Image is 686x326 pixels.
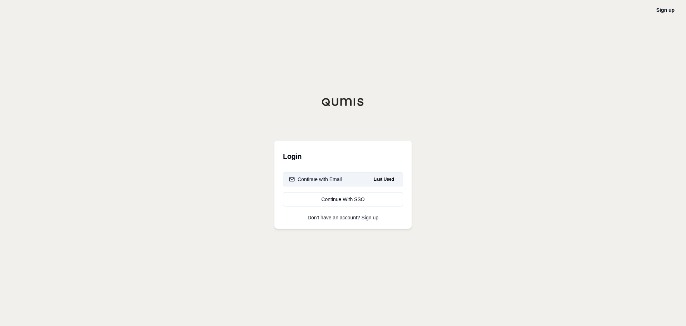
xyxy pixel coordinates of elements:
[283,192,403,206] a: Continue With SSO
[283,172,403,186] button: Continue with EmailLast Used
[362,215,378,220] a: Sign up
[656,7,675,13] a: Sign up
[371,175,397,184] span: Last Used
[289,196,397,203] div: Continue With SSO
[283,149,403,164] h3: Login
[322,98,364,106] img: Qumis
[283,215,403,220] p: Don't have an account?
[289,176,342,183] div: Continue with Email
